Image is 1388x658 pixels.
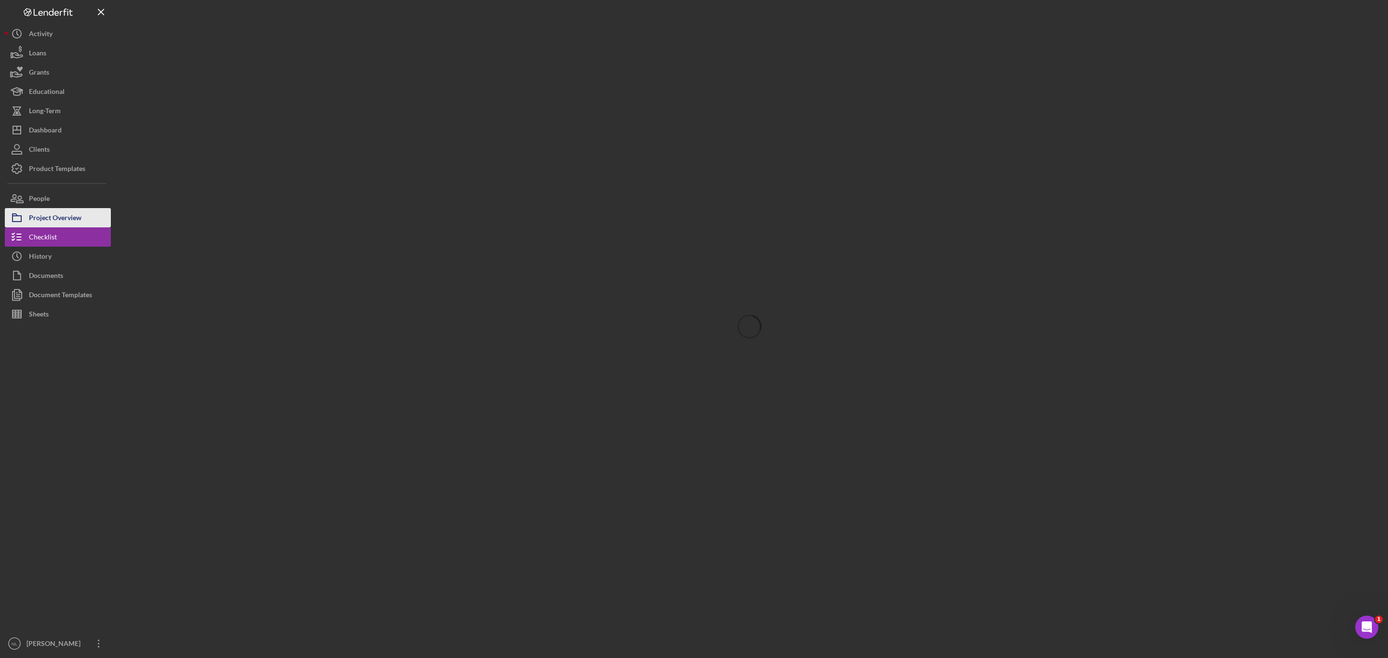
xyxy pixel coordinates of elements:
[29,227,57,249] div: Checklist
[29,101,61,123] div: Long-Term
[5,208,111,227] button: Project Overview
[5,634,111,653] button: NL[PERSON_NAME]
[5,189,111,208] button: People
[5,247,111,266] button: History
[29,159,85,181] div: Product Templates
[5,227,111,247] button: Checklist
[5,63,111,82] button: Grants
[5,24,111,43] button: Activity
[29,120,62,142] div: Dashboard
[29,266,63,288] div: Documents
[29,140,50,161] div: Clients
[5,140,111,159] button: Clients
[5,101,111,120] button: Long-Term
[5,43,111,63] button: Loans
[24,634,87,656] div: [PERSON_NAME]
[29,247,52,268] div: History
[29,82,65,104] div: Educational
[5,159,111,178] button: Product Templates
[5,82,111,101] button: Educational
[5,266,111,285] button: Documents
[29,43,46,65] div: Loans
[5,120,111,140] button: Dashboard
[29,208,81,230] div: Project Overview
[1355,616,1378,639] iframe: Intercom live chat
[29,304,49,326] div: Sheets
[5,285,111,304] button: Document Templates
[29,24,53,46] div: Activity
[1375,616,1383,623] span: 1
[29,189,50,211] div: People
[29,63,49,84] div: Grants
[29,285,92,307] div: Document Templates
[12,641,18,646] text: NL
[5,304,111,324] button: Sheets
